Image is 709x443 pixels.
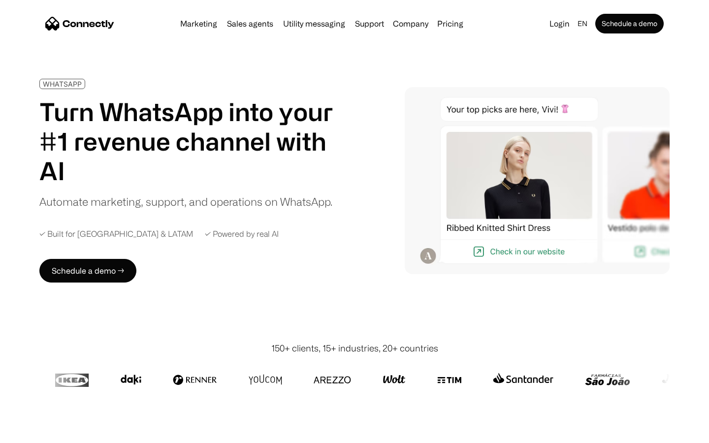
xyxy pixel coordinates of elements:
[393,17,428,31] div: Company
[20,426,59,440] ul: Language list
[271,342,438,355] div: 150+ clients, 15+ industries, 20+ countries
[43,80,82,88] div: WHATSAPP
[595,14,664,33] a: Schedule a demo
[279,20,349,28] a: Utility messaging
[39,229,193,239] div: ✓ Built for [GEOGRAPHIC_DATA] & LATAM
[223,20,277,28] a: Sales agents
[39,193,332,210] div: Automate marketing, support, and operations on WhatsApp.
[10,425,59,440] aside: Language selected: English
[39,259,136,283] a: Schedule a demo →
[578,17,587,31] div: en
[546,17,574,31] a: Login
[39,97,345,186] h1: Turn WhatsApp into your #1 revenue channel with AI
[205,229,279,239] div: ✓ Powered by real AI
[433,20,467,28] a: Pricing
[351,20,388,28] a: Support
[176,20,221,28] a: Marketing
